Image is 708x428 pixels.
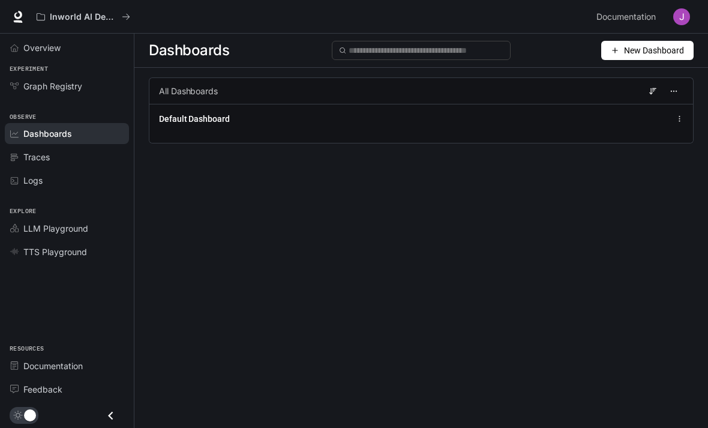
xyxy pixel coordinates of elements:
[5,379,129,400] a: Feedback
[624,44,684,57] span: New Dashboard
[97,403,124,428] button: Close drawer
[5,241,129,262] a: TTS Playground
[5,355,129,376] a: Documentation
[23,383,62,396] span: Feedback
[23,222,88,235] span: LLM Playground
[5,170,129,191] a: Logs
[5,123,129,144] a: Dashboards
[23,41,61,54] span: Overview
[149,38,229,62] span: Dashboards
[5,76,129,97] a: Graph Registry
[5,146,129,167] a: Traces
[24,408,36,421] span: Dark mode toggle
[23,174,43,187] span: Logs
[670,5,694,29] button: User avatar
[23,80,82,92] span: Graph Registry
[601,41,694,60] button: New Dashboard
[673,8,690,25] img: User avatar
[23,127,72,140] span: Dashboards
[159,113,230,125] a: Default Dashboard
[23,360,83,372] span: Documentation
[5,37,129,58] a: Overview
[50,12,117,22] p: Inworld AI Demos
[23,246,87,258] span: TTS Playground
[23,151,50,163] span: Traces
[5,218,129,239] a: LLM Playground
[159,85,218,97] span: All Dashboards
[592,5,665,29] a: Documentation
[596,10,656,25] span: Documentation
[31,5,136,29] button: All workspaces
